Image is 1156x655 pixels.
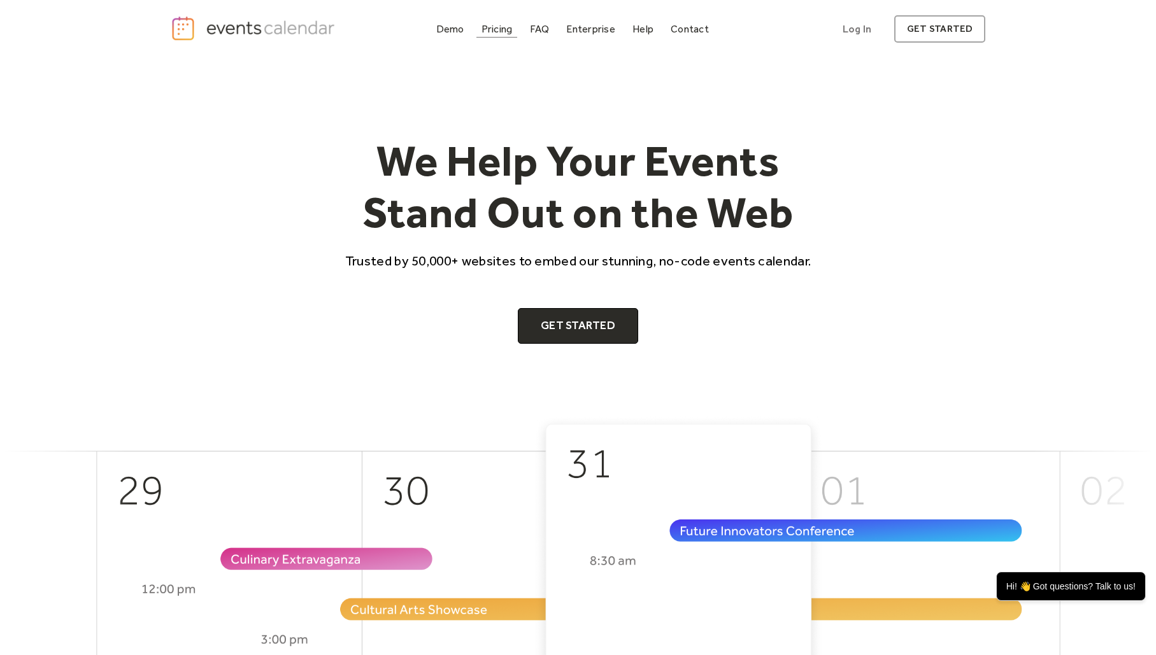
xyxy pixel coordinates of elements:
[334,251,823,270] p: Trusted by 50,000+ websites to embed our stunning, no-code events calendar.
[518,308,638,344] a: Get Started
[671,25,709,32] div: Contact
[632,25,653,32] div: Help
[566,25,615,32] div: Enterprise
[627,20,659,38] a: Help
[482,25,513,32] div: Pricing
[830,15,884,43] a: Log In
[431,20,469,38] a: Demo
[530,25,550,32] div: FAQ
[171,15,339,41] a: home
[666,20,714,38] a: Contact
[436,25,464,32] div: Demo
[525,20,555,38] a: FAQ
[476,20,518,38] a: Pricing
[894,15,985,43] a: get started
[561,20,620,38] a: Enterprise
[334,135,823,239] h1: We Help Your Events Stand Out on the Web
